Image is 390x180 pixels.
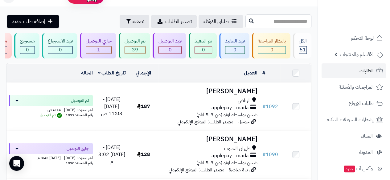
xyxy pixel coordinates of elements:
a: تم التوصيل 39 [117,33,151,58]
span: تم التوصيل [71,98,89,104]
span: جديد [344,166,355,172]
div: اخر تحديث: [DATE] - [DATE] 3:43 م [9,154,93,161]
div: 0 [195,46,212,54]
a: إضافة طلب جديد [7,15,59,28]
div: 0 [258,46,285,54]
div: مسترجع [20,38,35,45]
span: 1 [97,46,100,54]
a: لوحة التحكم [322,31,386,46]
div: قيد التوصيل [158,38,182,45]
span: الأقسام والمنتجات [340,50,374,59]
span: 0 [233,46,236,54]
button: تصفية [120,15,149,28]
a: المراجعات والأسئلة [322,80,386,94]
div: Open Intercom Messenger [9,156,24,171]
a: # [262,69,265,77]
div: قيد الاسترجاع [48,38,73,45]
span: شحن بواسطة اوتو (من 3-5 ايام) [196,111,257,118]
span: applepay - mada [211,104,249,111]
a: تصدير الطلبات [151,15,197,28]
a: مسترجع 0 [13,33,41,58]
span: المدونة [359,148,373,157]
span: 51 [300,46,306,54]
div: الكل [299,38,307,45]
span: طلبات الإرجاع [349,99,374,108]
a: قيد التنفيذ 0 [218,33,251,58]
a: الكل51 [292,33,313,58]
div: 1 [86,46,111,54]
span: تصدير الطلبات [165,18,192,25]
div: 0 [225,46,244,54]
span: # [262,103,266,110]
a: الطلبات [322,63,386,78]
span: [DATE] - [DATE] 3:02 م [98,144,125,165]
div: 39 [125,46,145,54]
span: رقم الشحنة: 1090 [66,160,93,166]
span: شحن بواسطة اوتو (من 3-5 ايام) [196,159,257,166]
a: الحالة [81,69,93,77]
a: بانتظار المراجعة 0 [251,33,292,58]
span: 187 [137,103,150,110]
a: قيد الاسترجاع 0 [41,33,79,58]
a: جاري التوصيل 1 [79,33,117,58]
span: 0 [270,46,273,54]
span: 0 [26,46,29,54]
a: طلباتي المُوكلة [199,15,243,28]
div: اخر تحديث: [DATE] - 6:14 ص [9,106,93,113]
span: 0 [202,46,205,54]
span: رقم الشحنة: 1092 [66,112,93,118]
span: العملاء [361,132,373,140]
span: 128 [137,151,150,158]
span: # [262,151,266,158]
div: 0 [159,46,181,54]
span: الطلبات [359,66,374,75]
span: طلباتي المُوكلة [203,18,229,25]
a: إشعارات التحويلات البنكية [322,112,386,127]
a: العميل [244,69,257,77]
h3: [PERSON_NAME] [161,136,257,143]
a: #1090 [262,151,278,158]
span: تصفية [133,18,144,25]
a: طلبات الإرجاع [322,96,386,111]
span: تم التوصيل [40,112,64,118]
span: جاري التوصيل [67,146,89,152]
span: إشعارات التحويلات البنكية [327,115,374,124]
span: جوجل - مصدر الطلب: الموقع الإلكتروني [178,118,249,126]
span: [DATE] - [DATE] 11:03 ص [101,96,122,117]
div: تم التوصيل [125,38,146,45]
a: وآتس آبجديد [322,161,386,176]
span: 39 [132,46,138,54]
span: لوحة التحكم [351,34,374,42]
span: ظهران الجنوب [224,145,251,152]
div: جاري التوصيل [86,38,112,45]
span: زيارة مباشرة - مصدر الطلب: الموقع الإلكتروني [169,166,249,174]
a: تاريخ الطلب [98,69,126,77]
div: 0 [20,46,35,54]
span: إضافة طلب جديد [12,18,45,25]
div: 0 [48,46,72,54]
span: وآتس آب [343,164,373,173]
span: 0 [59,46,62,54]
h3: [PERSON_NAME] [161,88,257,95]
div: تم التنفيذ [195,38,212,45]
span: الرياض [238,97,251,104]
a: العملاء [322,129,386,143]
a: المدونة [322,145,386,160]
div: بانتظار المراجعة [258,38,286,45]
span: المراجعات والأسئلة [339,83,374,91]
div: قيد التنفيذ [225,38,245,45]
span: 0 [169,46,172,54]
a: قيد التوصيل 0 [151,33,187,58]
a: #1092 [262,103,278,110]
a: تم التنفيذ 0 [187,33,218,58]
a: الإجمالي [136,69,151,77]
span: applepay - mada [211,152,249,159]
img: logo-2.png [348,15,384,28]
